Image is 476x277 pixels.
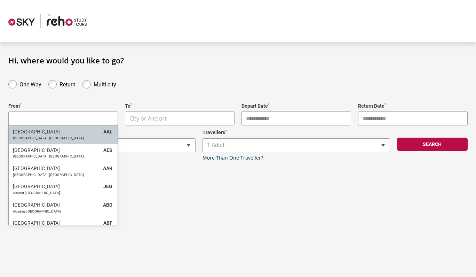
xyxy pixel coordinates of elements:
[13,154,100,159] p: [GEOGRAPHIC_DATA], [GEOGRAPHIC_DATA]
[13,129,100,135] h6: [GEOGRAPHIC_DATA]
[203,139,389,152] span: 1 Adult
[358,103,468,109] label: Return Date
[103,147,112,153] span: AES
[8,56,468,65] h1: Hi, where would you like to go?
[13,191,100,195] p: Aasiaat, [GEOGRAPHIC_DATA]
[13,209,100,214] p: Abadan, [GEOGRAPHIC_DATA]
[94,79,116,88] label: Multi-city
[103,184,112,189] span: JEG
[13,220,100,226] h6: [GEOGRAPHIC_DATA]
[13,147,100,153] h6: [GEOGRAPHIC_DATA]
[13,136,100,140] p: [GEOGRAPHIC_DATA], [GEOGRAPHIC_DATA]
[103,129,112,134] span: AAL
[241,103,351,109] label: Depart Date
[8,111,118,125] span: City or Airport
[203,155,263,161] a: More Than One Traveller?
[13,173,100,177] p: [GEOGRAPHIC_DATA], [GEOGRAPHIC_DATA]
[129,115,167,122] span: City or Airport
[59,79,76,88] label: Return
[103,166,112,171] span: AAR
[13,202,100,208] h6: [GEOGRAPHIC_DATA]
[203,130,390,136] label: Travellers
[125,112,234,125] span: City or Airport
[19,79,41,88] label: One Way
[103,220,112,226] span: ABF
[203,138,390,152] span: 1 Adult
[397,138,468,151] button: Search
[125,103,235,109] label: To
[13,184,100,190] h6: [GEOGRAPHIC_DATA]
[103,202,112,208] span: ABD
[8,103,118,109] label: From
[9,111,118,125] input: Search
[13,166,100,171] h6: [GEOGRAPHIC_DATA]
[125,111,235,125] span: City or Airport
